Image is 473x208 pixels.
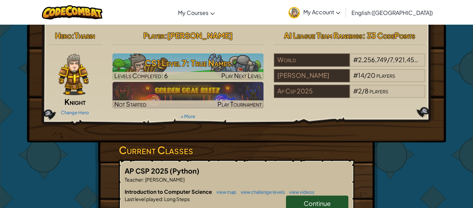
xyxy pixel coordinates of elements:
span: My Courses [178,9,208,16]
span: 20 [367,71,375,79]
span: AP CSP 2025 [125,166,170,175]
span: Tharin [74,31,95,40]
span: Play Next Level [221,72,262,80]
a: Play Next Level [113,53,264,80]
span: players [419,56,438,64]
h3: Current Classes [119,142,354,158]
span: 8 [365,87,368,95]
a: view map [213,189,237,195]
span: players [369,87,388,95]
div: World [274,53,349,67]
img: CodeCombat logo [42,5,102,19]
span: 2,256,749 [358,56,387,64]
span: Long Steps [163,196,190,202]
span: Hero [55,31,72,40]
span: Player [143,31,164,40]
span: Levels Completed: 6 [114,72,168,80]
a: [PERSON_NAME]#14/20players [274,76,425,84]
span: : [164,31,167,40]
span: : [143,176,144,183]
span: / [362,87,365,95]
span: 14 [358,71,364,79]
span: players [376,71,395,79]
span: Continue [304,199,331,207]
span: Teacher [125,176,143,183]
a: Not StartedPlay Tournament [113,82,264,108]
div: Ap Csp 2025 [274,85,349,98]
a: view videos [286,189,314,195]
span: 7,921,456 [390,56,418,64]
a: view challenge levels [237,189,285,195]
span: My Account [303,8,340,16]
span: / [387,56,390,64]
span: [PERSON_NAME] [167,31,233,40]
span: Not Started [114,100,146,108]
span: / [364,71,367,79]
a: English ([GEOGRAPHIC_DATA]) [348,3,436,22]
span: # [353,56,358,64]
span: # [353,87,358,95]
h3: CS1 Level 7: True Names [113,55,264,71]
span: : [72,31,74,40]
span: AI League Team Rankings [284,31,363,40]
a: My Courses [175,3,218,22]
img: CS1 Level 7: True Names [113,53,264,80]
span: (Python) [170,166,199,175]
span: Last level played [125,196,162,202]
img: Golden Goal [113,82,264,108]
a: My Account [285,1,344,23]
span: 2 [358,87,362,95]
a: Ap Csp 2025#2/8players [274,91,425,99]
span: Knight [64,97,86,107]
img: knight-pose.png [59,53,89,95]
span: [PERSON_NAME] [144,176,185,183]
a: + More [181,114,195,119]
div: [PERSON_NAME] [274,69,349,82]
span: Introduction to Computer Science [125,188,213,195]
span: English ([GEOGRAPHIC_DATA]) [351,9,433,16]
img: avatar [288,7,300,18]
span: # [353,71,358,79]
span: : 33 CodePoints [363,31,415,40]
a: Change Hero [61,110,89,115]
span: : [162,196,163,202]
a: World#2,256,749/7,921,456players [274,60,425,68]
span: Play Tournament [217,100,262,108]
